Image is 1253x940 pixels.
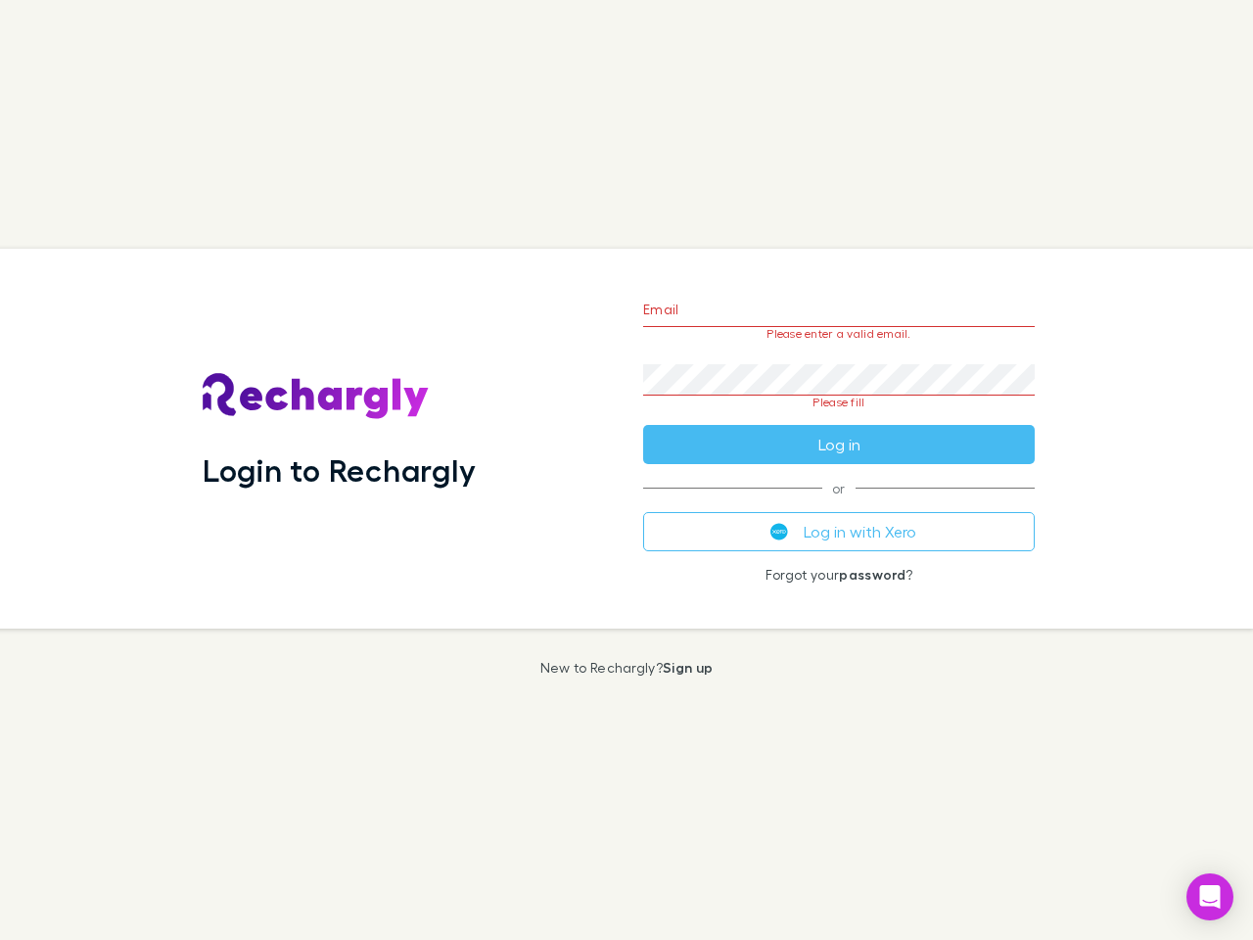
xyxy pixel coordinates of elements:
span: or [643,488,1035,489]
a: Sign up [663,659,713,676]
p: Please enter a valid email. [643,327,1035,341]
p: New to Rechargly? [540,660,714,676]
button: Log in [643,425,1035,464]
p: Please fill [643,396,1035,409]
div: Open Intercom Messenger [1186,873,1233,920]
img: Rechargly's Logo [203,373,430,420]
button: Log in with Xero [643,512,1035,551]
h1: Login to Rechargly [203,451,476,489]
p: Forgot your ? [643,567,1035,583]
a: password [839,566,905,583]
img: Xero's logo [770,523,788,540]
